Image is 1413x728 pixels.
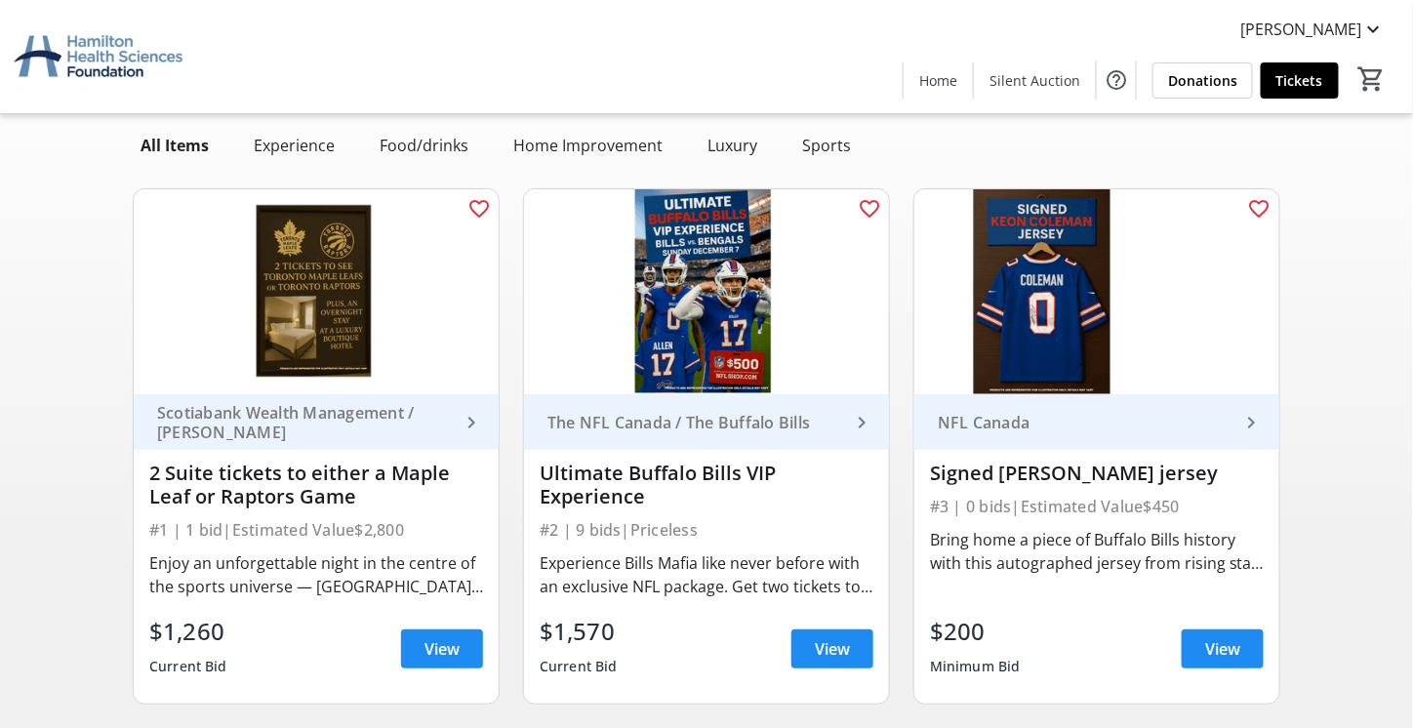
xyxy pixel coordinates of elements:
[930,528,1264,575] div: Bring home a piece of Buffalo Bills history with this autographed jersey from rising star wide re...
[505,126,670,165] div: Home Improvement
[1241,18,1362,41] span: [PERSON_NAME]
[149,614,227,649] div: $1,260
[914,394,1279,450] a: NFL Canada
[401,629,483,668] a: View
[149,516,483,544] div: #1 | 1 bid | Estimated Value $2,800
[700,126,765,165] div: Luxury
[1205,637,1240,661] span: View
[850,411,873,434] mat-icon: keyboard_arrow_right
[149,649,227,684] div: Current Bid
[540,649,618,684] div: Current Bid
[460,411,483,434] mat-icon: keyboard_arrow_right
[930,462,1264,485] div: Signed [PERSON_NAME] jersey
[1097,61,1136,100] button: Help
[1226,14,1401,45] button: [PERSON_NAME]
[372,126,476,165] div: Food/drinks
[1248,197,1272,221] mat-icon: favorite_outline
[133,126,217,165] div: All Items
[919,70,957,91] span: Home
[524,394,889,450] a: The NFL Canada / The Buffalo Bills
[1276,70,1323,91] span: Tickets
[134,394,499,450] a: Scotiabank Wealth Management / [PERSON_NAME]
[930,493,1264,520] div: #3 | 0 bids | Estimated Value $450
[524,189,889,394] img: Ultimate Buffalo Bills VIP Experience
[930,649,1021,684] div: Minimum Bid
[1168,70,1237,91] span: Donations
[914,189,1279,394] img: Signed Keon Coleman jersey
[540,413,850,432] div: The NFL Canada / The Buffalo Bills
[858,197,881,221] mat-icon: favorite_outline
[540,551,873,598] div: Experience Bills Mafia like never before with an exclusive NFL package. Get two tickets to the Bu...
[1354,61,1390,97] button: Cart
[815,637,850,661] span: View
[467,197,491,221] mat-icon: favorite_outline
[12,8,185,105] img: Hamilton Health Sciences Foundation's Logo
[904,62,973,99] a: Home
[1182,629,1264,668] a: View
[246,126,343,165] div: Experience
[791,629,873,668] a: View
[1261,62,1339,99] a: Tickets
[540,462,873,508] div: Ultimate Buffalo Bills VIP Experience
[1152,62,1253,99] a: Donations
[794,126,859,165] div: Sports
[930,413,1240,432] div: NFL Canada
[149,462,483,508] div: 2 Suite tickets to either a Maple Leaf or Raptors Game
[540,614,618,649] div: $1,570
[149,403,460,442] div: Scotiabank Wealth Management / [PERSON_NAME]
[424,637,460,661] span: View
[989,70,1080,91] span: Silent Auction
[1240,411,1264,434] mat-icon: keyboard_arrow_right
[540,516,873,544] div: #2 | 9 bids | Priceless
[930,614,1021,649] div: $200
[149,551,483,598] div: Enjoy an unforgettable night in the centre of the sports universe — [GEOGRAPHIC_DATA], with two s...
[134,189,499,394] img: 2 Suite tickets to either a Maple Leaf or Raptors Game
[974,62,1096,99] a: Silent Auction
